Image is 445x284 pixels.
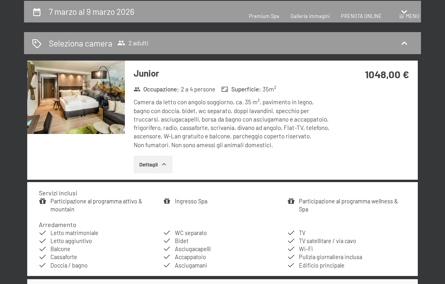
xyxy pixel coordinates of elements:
span: Cassaforte [50,254,77,260]
span: 2 a 4 persone [181,85,215,93]
span: Wi-Fi [299,245,313,252]
span: Accappatoio [175,254,206,260]
a: Participazione al programma attivo & mountain [50,198,142,213]
button: Dettagli [134,156,172,173]
a: Premium Spa [249,13,279,19]
span: TV [299,229,305,236]
span: 35 m² [263,85,276,93]
span: WC separato [175,229,207,236]
span: Bidet [175,237,188,244]
span: Letto aggiuntivo [50,237,92,244]
strong: Occupazione : [134,85,179,93]
span: Asciugacapelli [175,245,211,252]
strong: 1048,00 € [365,68,409,80]
span: 2 adulti [117,39,148,47]
div: Camera da letto con angolo soggiorno, ca. 35 m², pavimento in legno, bagno con doccia, bidet, wc ... [134,98,330,149]
h4: Servizi inclusi [39,189,77,197]
img: mss_renderimg.php [27,61,125,134]
span: TV satellitare / via cavo [299,237,356,244]
span: Balcone [50,245,70,252]
span: Doccia / bagno [50,262,88,269]
a: Participazione al programma wellness & Spa [299,198,398,213]
a: PRENOTA ONLINE [341,13,382,19]
h2: Seleziona camera [49,37,112,49]
span: Menu [406,13,419,19]
h4: Arredamento [39,221,76,228]
h3: Junior [134,67,330,79]
span: Letto matrimoniale [50,229,98,236]
span: Pulizia giornaliera inclusa [299,254,362,260]
span: Asciugamani [175,262,207,269]
strong: Superficie : [221,85,261,93]
a: Galleria immagini [291,13,330,19]
span: Edificio principale [299,262,345,269]
h2: 7 marzo al 9 marzo 2026 [49,6,134,16]
a: Ingresso Spa [175,198,207,205]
